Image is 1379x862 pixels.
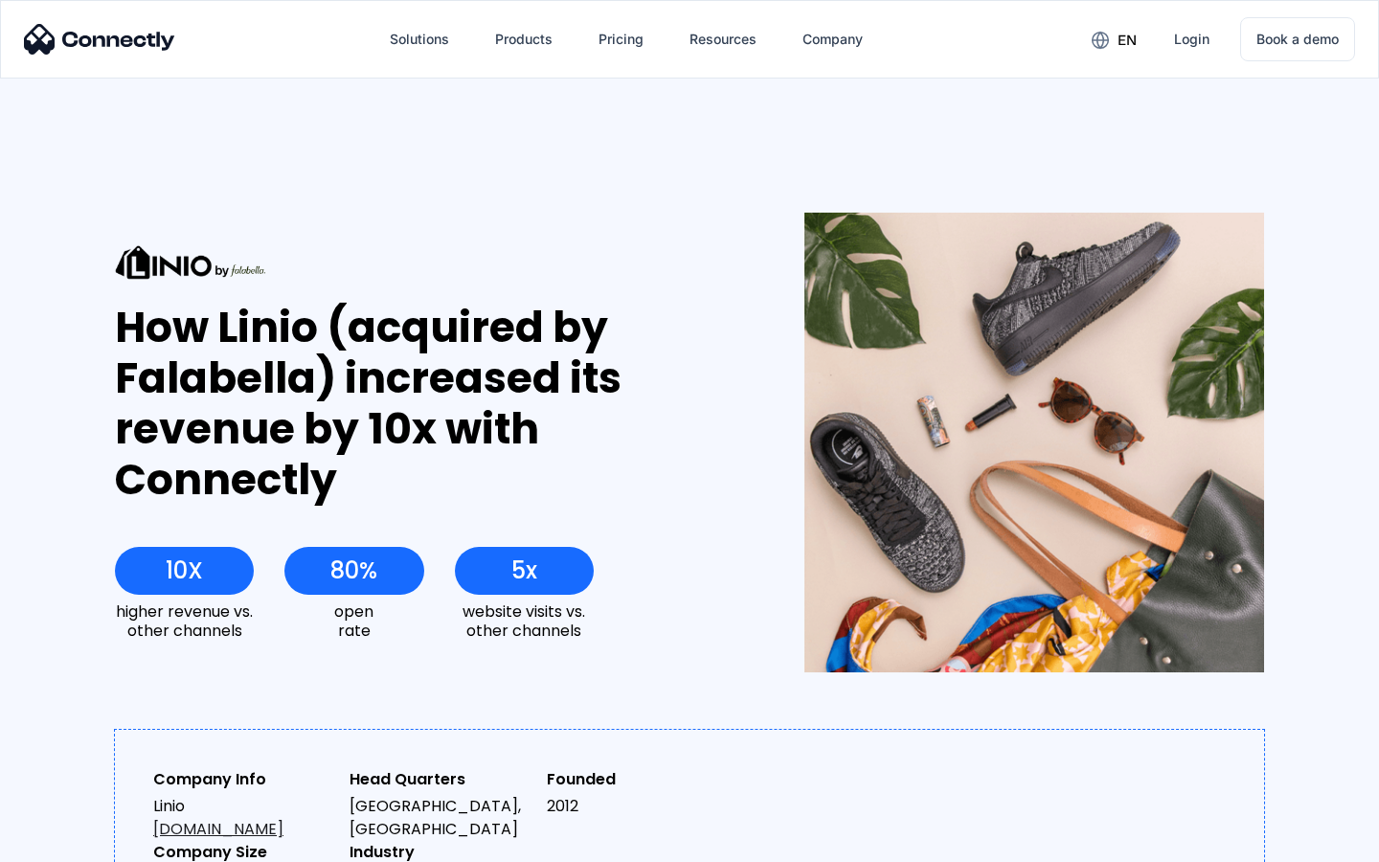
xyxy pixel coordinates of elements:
div: How Linio (acquired by Falabella) increased its revenue by 10x with Connectly [115,303,735,505]
div: Solutions [390,26,449,53]
div: Resources [689,26,757,53]
div: Linio [153,795,334,841]
div: en [1118,27,1137,54]
a: Login [1159,16,1225,62]
div: Resources [674,16,772,62]
div: 2012 [547,795,728,818]
div: Solutions [374,16,464,62]
div: Pricing [599,26,644,53]
ul: Language list [38,828,115,855]
div: Products [495,26,553,53]
div: Founded [547,768,728,791]
div: Head Quarters [350,768,531,791]
div: 5x [511,557,537,584]
a: Book a demo [1240,17,1355,61]
div: 80% [330,557,377,584]
aside: Language selected: English [19,828,115,855]
img: Connectly Logo [24,24,175,55]
div: Company [787,16,878,62]
div: Login [1174,26,1209,53]
a: [DOMAIN_NAME] [153,818,283,840]
div: Company [803,26,863,53]
div: 10X [166,557,203,584]
a: Pricing [583,16,659,62]
div: website visits vs. other channels [455,602,594,639]
div: Company Info [153,768,334,791]
div: higher revenue vs. other channels [115,602,254,639]
div: [GEOGRAPHIC_DATA], [GEOGRAPHIC_DATA] [350,795,531,841]
div: Products [480,16,568,62]
div: open rate [284,602,423,639]
div: en [1076,25,1151,54]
